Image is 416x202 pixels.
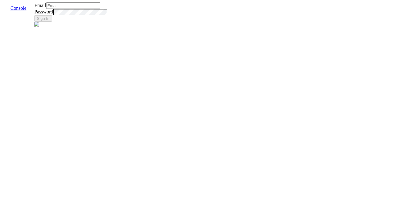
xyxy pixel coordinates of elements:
input: Email [46,2,100,9]
a: Console [6,5,31,11]
label: Password [34,9,53,14]
label: Email [34,3,46,8]
img: azure.svg [34,22,39,27]
button: Sign In [34,15,52,22]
